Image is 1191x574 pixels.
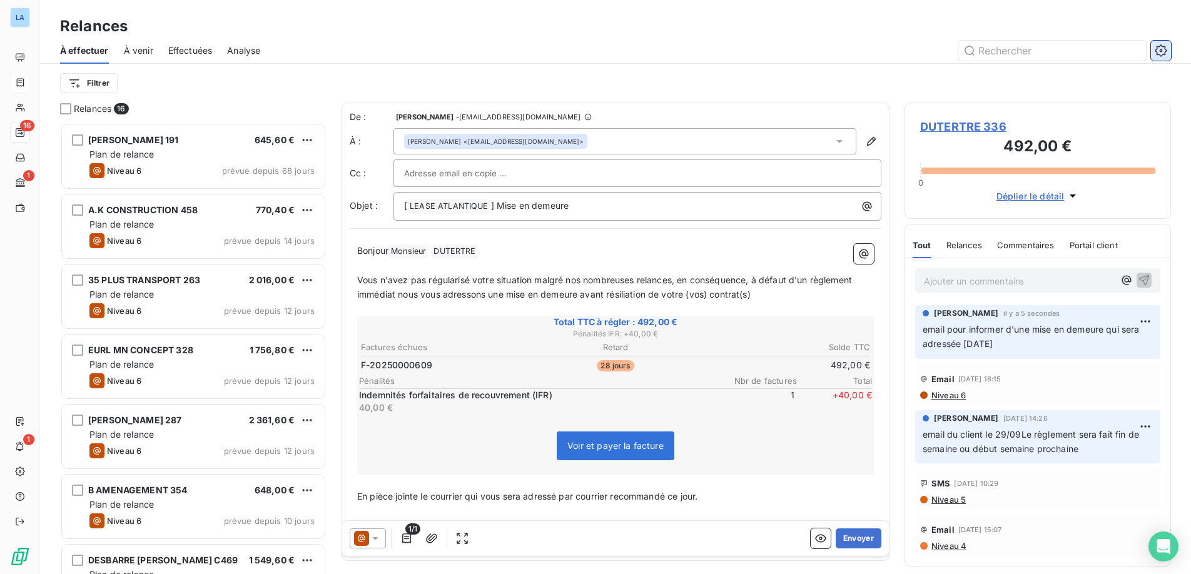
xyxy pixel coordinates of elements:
[997,240,1055,250] span: Commentaires
[224,306,315,316] span: prévue depuis 12 jours
[60,73,118,93] button: Filtrer
[88,274,200,285] span: 35 PLUS TRANSPORT 263
[107,166,141,176] span: Niveau 6
[954,480,998,487] span: [DATE] 10:29
[224,236,315,246] span: prévue depuis 14 jours
[88,485,188,495] span: B AMENAGEMENT 354
[701,358,871,372] td: 492,00 €
[168,44,213,57] span: Effectuées
[931,374,955,384] span: Email
[350,111,393,123] span: De :
[404,200,407,211] span: [
[60,15,128,38] h3: Relances
[89,219,154,229] span: Plan de relance
[23,170,34,181] span: 1
[89,429,154,440] span: Plan de relance
[357,245,388,256] span: Bonjour
[89,499,154,510] span: Plan de relance
[124,44,153,57] span: À venir
[934,413,998,424] span: [PERSON_NAME]
[913,240,931,250] span: Tout
[256,204,295,215] span: 770,40 €
[432,244,477,259] span: DUTERTRE
[249,555,295,565] span: 1 549,60 €
[88,204,198,215] span: A.K CONSTRUCTION 458
[946,240,982,250] span: Relances
[836,528,881,548] button: Envoyer
[408,137,461,146] span: [PERSON_NAME]
[930,495,966,505] span: Niveau 5
[491,200,569,211] span: ] Mise en demeure
[996,189,1065,203] span: Déplier le détail
[1070,240,1118,250] span: Portail client
[396,113,454,121] span: [PERSON_NAME]
[60,44,109,57] span: À effectuer
[357,491,697,501] span: En pièce jointe le courrier qui vous sera adressé par courrier recommandé ce jour.
[1003,415,1048,422] span: [DATE] 14:26
[389,244,428,259] span: Monsieur
[931,478,950,488] span: SMS
[350,200,378,211] span: Objet :
[10,546,30,566] img: Logo LeanPay
[88,134,179,145] span: [PERSON_NAME] 191
[923,429,1142,454] span: email du client le 29/09Le règlement sera fait fin de semaine ou début semaine prochaine
[224,516,315,526] span: prévue depuis 10 jours
[360,341,530,354] th: Factures échues
[359,401,717,414] p: 40,00 €
[361,359,432,371] span: F-20250000609
[359,389,717,401] p: Indemnités forfaitaires de recouvrement (IFR)
[456,113,580,121] span: - [EMAIL_ADDRESS][DOMAIN_NAME]
[931,525,955,535] span: Email
[107,446,141,456] span: Niveau 6
[350,135,393,148] label: À :
[222,166,315,176] span: prévue depuis 68 jours
[567,440,664,451] span: Voir et payer la facture
[930,541,966,551] span: Niveau 4
[1148,531,1178,561] div: Open Intercom Messenger
[249,274,295,285] span: 2 016,00 €
[797,376,872,386] span: Total
[224,446,315,456] span: prévue depuis 12 jours
[357,520,415,530] span: Cordialement,
[89,359,154,370] span: Plan de relance
[958,41,1146,61] input: Rechercher
[359,328,872,340] span: Pénalités IFR : + 40,00 €
[1003,310,1060,317] span: il y a 5 secondes
[20,120,34,131] span: 16
[74,103,111,115] span: Relances
[255,134,295,145] span: 645,60 €
[88,555,238,565] span: DESBARRE [PERSON_NAME] C469
[934,308,998,319] span: [PERSON_NAME]
[408,137,584,146] div: <[EMAIL_ADDRESS][DOMAIN_NAME]>
[227,44,260,57] span: Analyse
[107,236,141,246] span: Niveau 6
[797,389,872,414] span: + 40,00 €
[930,390,966,400] span: Niveau 6
[531,341,701,354] th: Retard
[255,485,295,495] span: 648,00 €
[405,523,420,535] span: 1/1
[958,526,1002,533] span: [DATE] 15:07
[107,516,141,526] span: Niveau 6
[408,199,490,214] span: LEASE ATLANTIQUE
[958,375,1001,383] span: [DATE] 18:15
[350,167,393,179] label: Cc :
[114,103,128,114] span: 16
[249,415,295,425] span: 2 361,60 €
[359,376,722,386] span: Pénalités
[89,289,154,300] span: Plan de relance
[993,189,1083,203] button: Déplier le détail
[719,389,794,414] span: 1
[920,135,1155,160] h3: 492,00 €
[224,376,315,386] span: prévue depuis 12 jours
[701,341,871,354] th: Solde TTC
[107,306,141,316] span: Niveau 6
[597,360,634,371] span: 28 jours
[107,376,141,386] span: Niveau 6
[722,376,797,386] span: Nbr de factures
[88,345,193,355] span: EURL MN CONCEPT 328
[920,118,1155,135] span: DUTERTRE 336
[60,123,327,574] div: grid
[250,345,295,355] span: 1 756,80 €
[918,178,923,188] span: 0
